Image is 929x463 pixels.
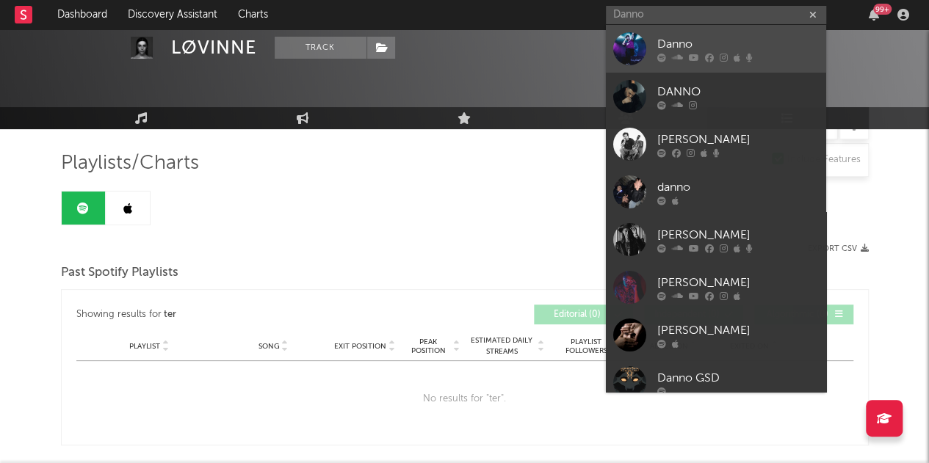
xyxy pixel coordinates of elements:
span: Editorial ( 0 ) [543,310,611,319]
button: Export CSV [808,244,869,253]
div: Danno GSD [657,369,819,387]
span: Playlist [129,342,160,351]
div: ter [164,306,176,324]
span: Playlists/Charts [61,155,199,172]
div: DANNO [657,83,819,101]
a: DANNO [606,73,826,120]
div: [PERSON_NAME] [657,131,819,148]
a: [PERSON_NAME] [606,120,826,168]
span: Exit Position [334,342,386,351]
a: Danno [606,25,826,73]
div: [PERSON_NAME] [657,226,819,244]
span: Estimated Daily Streams [468,335,536,357]
button: Track [275,37,366,59]
a: [PERSON_NAME] [606,216,826,263]
a: danno [606,168,826,216]
a: [PERSON_NAME] [606,311,826,359]
span: Playlist Followers [552,338,621,355]
a: [PERSON_NAME] [606,263,826,311]
div: LØVINNE [171,37,256,59]
div: danno [657,178,819,196]
span: Past Spotify Playlists [61,264,178,282]
div: [PERSON_NAME] [657,274,819,291]
button: Editorial(0) [534,305,633,324]
input: Search for artists [606,6,826,24]
div: 99 + [873,4,892,15]
a: Danno GSD [606,359,826,407]
div: Danno [657,35,819,53]
div: [PERSON_NAME] [657,321,819,339]
button: 99+ [869,9,879,21]
div: No results for " ter ". [76,361,853,437]
span: Song [259,342,280,351]
div: Showing results for [76,305,465,324]
span: Peak Position [405,338,452,355]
